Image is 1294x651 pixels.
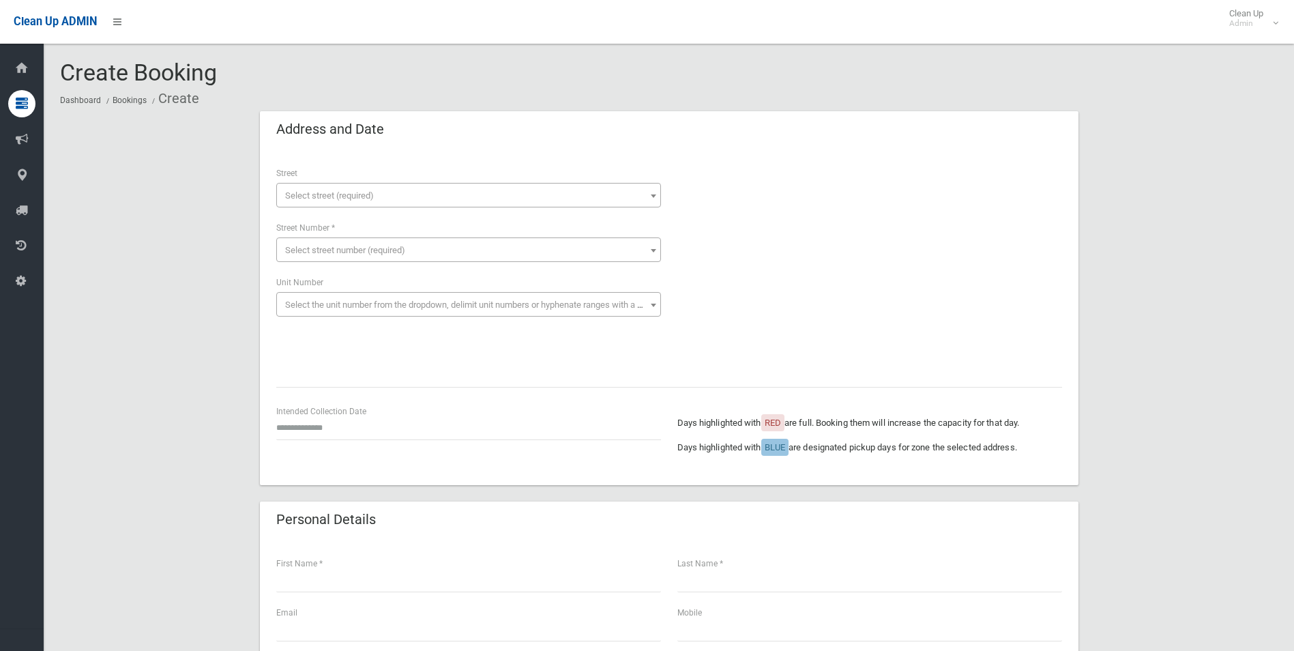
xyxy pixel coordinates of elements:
p: Days highlighted with are full. Booking them will increase the capacity for that day. [677,415,1062,431]
span: BLUE [765,442,785,452]
header: Personal Details [260,506,392,533]
span: Select the unit number from the dropdown, delimit unit numbers or hyphenate ranges with a comma [285,300,666,310]
span: RED [765,418,781,428]
span: Select street number (required) [285,245,405,255]
p: Days highlighted with are designated pickup days for zone the selected address. [677,439,1062,456]
span: Clean Up [1222,8,1277,29]
header: Address and Date [260,116,400,143]
span: Create Booking [60,59,217,86]
a: Dashboard [60,96,101,105]
li: Create [149,86,199,111]
span: Clean Up ADMIN [14,15,97,28]
a: Bookings [113,96,147,105]
span: Select street (required) [285,190,374,201]
small: Admin [1229,18,1263,29]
